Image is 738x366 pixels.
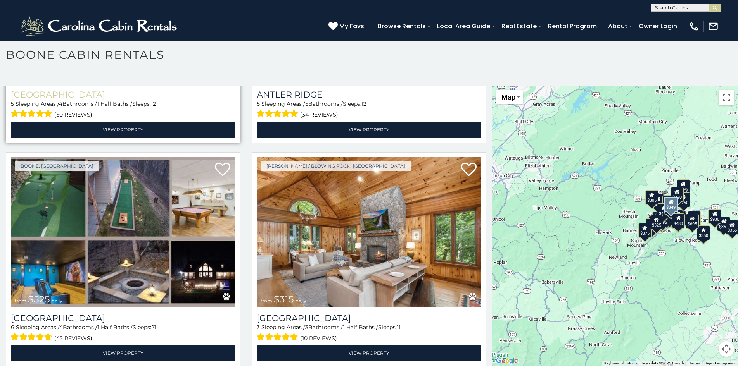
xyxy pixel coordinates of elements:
[689,361,700,365] a: Terms
[374,19,430,33] a: Browse Rentals
[11,89,235,100] h3: Diamond Creek Lodge
[257,313,481,323] h3: Chimney Island
[296,298,306,304] span: daily
[151,100,156,107] span: 12
[97,100,132,107] span: 1 Half Baths /
[646,218,659,233] div: $330
[719,341,734,357] button: Map camera controls
[687,211,700,225] div: $380
[274,294,294,305] span: $315
[11,89,235,100] a: [GEOGRAPHIC_DATA]
[670,187,683,201] div: $320
[663,209,676,223] div: $225
[662,195,676,210] div: $565
[645,190,658,204] div: $305
[305,100,308,107] span: 5
[494,356,520,366] img: Google
[544,19,601,33] a: Rental Program
[672,213,685,228] div: $480
[677,192,690,207] div: $250
[686,213,699,228] div: $695
[328,21,366,31] a: My Favs
[261,298,272,304] span: from
[11,313,235,323] h3: Wildlife Manor
[397,324,401,331] span: 11
[671,213,684,228] div: $315
[461,162,477,178] a: Add to favorites
[151,324,156,331] span: 21
[339,21,364,31] span: My Favs
[11,100,235,120] div: Sleeping Areas / Bathrooms / Sleeps:
[15,161,99,171] a: Boone, [GEOGRAPHIC_DATA]
[664,199,677,214] div: $210
[257,89,481,100] a: Antler Ridge
[52,298,62,304] span: daily
[697,225,710,240] div: $350
[11,313,235,323] a: [GEOGRAPHIC_DATA]
[604,19,631,33] a: About
[257,323,481,343] div: Sleeping Areas / Bathrooms / Sleeps:
[215,162,230,178] a: Add to favorites
[15,298,26,304] span: from
[717,216,730,231] div: $355
[11,157,235,307] a: Wildlife Manor from $525 daily
[11,100,14,107] span: 5
[11,122,235,137] a: View Property
[642,361,684,365] span: Map data ©2025 Google
[59,324,63,331] span: 4
[59,100,62,107] span: 4
[501,93,515,101] span: Map
[257,313,481,323] a: [GEOGRAPHIC_DATA]
[257,345,481,361] a: View Property
[54,333,92,343] span: (45 reviews)
[257,157,481,307] a: Chimney Island from $315 daily
[672,209,685,224] div: $395
[97,324,133,331] span: 1 Half Baths /
[257,100,260,107] span: 5
[708,209,721,223] div: $930
[28,294,50,305] span: $525
[664,197,678,212] div: $349
[650,215,663,229] div: $325
[11,323,235,343] div: Sleeping Areas / Bathrooms / Sleeps:
[498,19,541,33] a: Real Estate
[433,19,494,33] a: Local Area Guide
[361,100,366,107] span: 12
[257,157,481,307] img: Chimney Island
[657,203,670,218] div: $410
[705,361,736,365] a: Report a map error
[496,90,523,104] button: Change map style
[54,110,92,120] span: (50 reviews)
[261,161,411,171] a: [PERSON_NAME] / Blowing Rock, [GEOGRAPHIC_DATA]
[11,157,235,307] img: Wildlife Manor
[305,324,308,331] span: 3
[677,179,690,194] div: $525
[300,333,337,343] span: (10 reviews)
[689,21,700,32] img: phone-regular-white.png
[257,122,481,137] a: View Property
[494,356,520,366] a: Open this area in Google Maps (opens a new window)
[708,21,719,32] img: mail-regular-white.png
[719,90,734,105] button: Toggle fullscreen view
[638,223,652,238] div: $375
[300,110,338,120] span: (34 reviews)
[11,324,14,331] span: 6
[257,100,481,120] div: Sleeping Areas / Bathrooms / Sleeps:
[19,15,180,38] img: White-1-2.png
[635,19,681,33] a: Owner Login
[343,324,378,331] span: 1 Half Baths /
[604,361,638,366] button: Keyboard shortcuts
[257,324,260,331] span: 3
[11,345,235,361] a: View Property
